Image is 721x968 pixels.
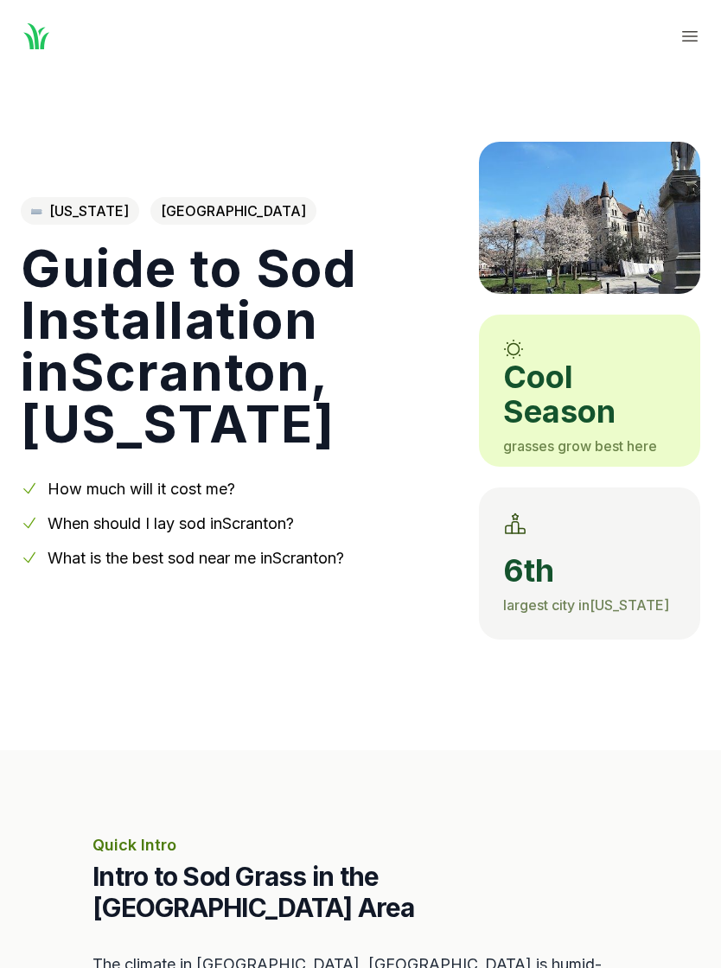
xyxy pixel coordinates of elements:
span: cool season [503,360,676,429]
span: 6th [503,553,676,588]
h2: Intro to Sod Grass in the [GEOGRAPHIC_DATA] Area [93,861,628,923]
a: When should I lay sod inScranton? [48,514,294,532]
a: What is the best sod near me inScranton? [48,549,344,567]
img: Pennsylvania state outline [31,208,42,214]
span: [GEOGRAPHIC_DATA] [150,197,316,225]
a: [US_STATE] [21,197,139,225]
span: largest city in [US_STATE] [503,596,669,614]
img: A picture of Scranton [479,142,700,294]
a: How much will it cost me? [48,480,235,498]
p: Quick Intro [93,833,628,857]
span: grasses grow best here [503,437,657,455]
h1: Guide to Sod Installation in Scranton , [US_STATE] [21,242,451,449]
